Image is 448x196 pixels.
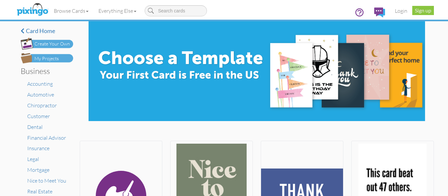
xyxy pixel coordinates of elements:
a: Nice to Meet You [27,177,66,184]
input: Search cards [145,5,207,16]
a: Card home [21,28,73,34]
img: pixingo logo [15,2,50,18]
a: Everything Else [93,3,141,19]
a: Accounting [27,80,53,87]
a: Chiropractor [27,102,57,109]
a: Customer [27,113,50,119]
a: Legal [27,156,39,162]
a: Automotive [27,91,54,98]
a: Insurance [27,145,50,151]
a: Real Estate [27,188,52,195]
a: Mortgage [27,167,50,173]
a: Login [390,3,412,19]
a: Financial Advisor [27,134,66,141]
img: comments.svg [374,8,385,17]
img: create-own-button.png [21,38,73,50]
img: my-projects-button.png [21,53,73,63]
a: Browse Cards [49,3,93,19]
a: Sign up [412,6,434,15]
a: Dental [27,124,43,130]
div: Create Your Own [34,41,70,47]
div: My Projects [34,55,59,62]
h3: Business [21,67,68,75]
img: e8896c0d-71ea-4978-9834-e4f545c8bf84.jpg [89,21,425,121]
